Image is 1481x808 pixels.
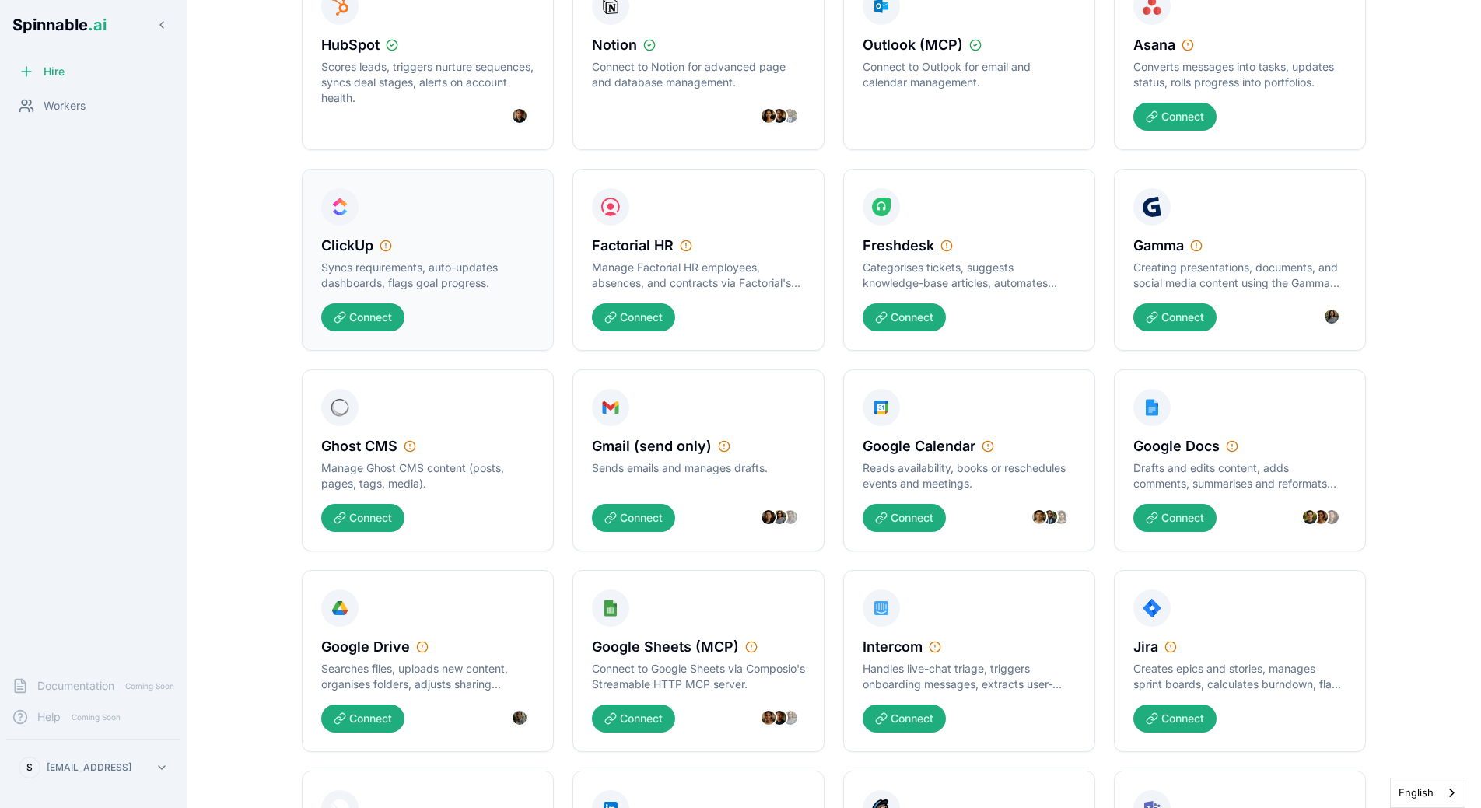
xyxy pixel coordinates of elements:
[601,194,620,219] img: Factorial HR icon
[331,596,349,621] img: Google Drive icon
[1143,395,1161,420] img: Google Docs icon
[872,194,891,219] img: Freshdesk icon
[321,460,534,491] p: Manage Ghost CMS content (posts, pages, tags, media).
[592,260,805,291] p: Manage Factorial HR employees, absences, and contracts via Factorial's API
[592,235,674,257] span: Factorial HR
[12,752,174,783] button: S[EMAIL_ADDRESS]
[12,16,107,34] span: Spinnable
[511,709,528,726] img: Olivia Bennett
[321,705,404,733] button: Connect
[601,395,620,420] img: Gmail (send only) icon
[863,235,934,257] span: Freshdesk
[771,107,788,124] img: Fetu Sengebau
[1133,235,1184,257] span: Gamma
[592,303,675,331] button: Connect
[592,661,805,692] p: Connect to Google Sheets via Composio's Streamable HTTP MCP server.
[1133,260,1346,291] p: Creating presentations, documents, and social media content using the Gamma API
[37,709,61,725] span: Help
[44,64,65,79] span: Hire
[47,761,131,774] p: [EMAIL_ADDRESS]
[1312,509,1329,526] img: Ivana Dubois
[592,460,768,476] p: Sends emails and manages drafts.
[321,59,534,106] p: Scores leads, triggers nurture sequences, syncs deal stages, alerts on account health.
[863,504,946,532] button: Connect
[863,34,963,56] span: Outlook (MCP)
[321,661,534,692] p: Searches files, uploads new content, organises folders, adjusts sharing permissions.
[511,107,528,124] img: Axel Tanaka
[321,303,404,331] button: Connect
[331,395,349,420] img: Ghost CMS icon
[592,34,637,56] span: Notion
[1301,509,1318,526] img: Oscar Lee
[44,98,86,114] span: Workers
[1133,636,1158,658] span: Jira
[1052,509,1070,526] img: Emily Parker
[1133,705,1217,733] button: Connect
[88,16,107,34] span: .ai
[121,679,179,694] span: Coming Soon
[760,709,777,726] img: Ivana Dubois
[760,107,777,124] img: Yara Hoffmann
[863,460,1076,491] p: Reads availability, books or reschedules events and meetings.
[321,34,380,56] span: HubSpot
[37,678,114,694] span: Documentation
[863,705,946,733] button: Connect
[782,107,799,124] img: DeAndre Johnson
[321,636,410,658] span: Google Drive
[1133,59,1346,90] p: Converts messages into tasks, updates status, rolls progress into portfolios.
[1390,778,1465,808] div: Language
[863,636,923,658] span: Intercom
[321,235,373,257] span: ClickUp
[1133,303,1217,331] button: Connect
[1323,509,1340,526] img: Anh Naing
[1323,308,1340,325] img: Martha Reynolds
[863,260,1076,291] p: Categorises tickets, suggests knowledge-base articles, automates satisfaction surveys.
[863,435,975,457] span: Google Calendar
[592,636,739,658] span: Google Sheets (MCP)
[872,395,891,420] img: Google Calendar icon
[771,509,788,526] img: Martha Reynolds
[331,194,349,219] img: ClickUp icon
[592,435,712,457] span: Gmail (send only)
[321,504,404,532] button: Connect
[321,435,397,457] span: Ghost CMS
[1133,34,1175,56] span: Asana
[26,761,33,774] span: S
[863,59,1076,90] p: Connect to Outlook for email and calendar management.
[1391,778,1465,807] a: English
[760,509,777,526] img: Anh Naing
[1133,661,1346,692] p: Creates epics and stories, manages sprint boards, calculates burndown, flags blockers.
[592,705,675,733] button: Connect
[1031,509,1048,526] img: Vincent Farhadi
[1143,596,1161,621] img: Jira icon
[863,661,1076,692] p: Handles live-chat triage, triggers onboarding messages, extracts user-feedback insights.
[1042,509,1059,526] img: DeAndre Johnson
[1143,194,1161,219] img: Gamma icon
[67,710,125,725] span: Coming Soon
[1133,435,1220,457] span: Google Docs
[1133,460,1346,491] p: Drafts and edits content, adds comments, summarises and reformats text.
[321,260,534,291] p: Syncs requirements, auto-updates dashboards, flags goal progress.
[782,509,799,526] img: Olivia Bennett
[1133,504,1217,532] button: Connect
[782,709,799,726] img: Martha Reynolds
[872,596,891,621] img: Intercom icon
[592,59,805,90] p: Connect to Notion for advanced page and database management.
[771,709,788,726] img: Axel Tanaka
[863,303,946,331] button: Connect
[1390,778,1465,808] aside: Language selected: English
[592,504,675,532] button: Connect
[601,596,620,621] img: Google Sheets (MCP) icon
[1133,103,1217,131] button: Connect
